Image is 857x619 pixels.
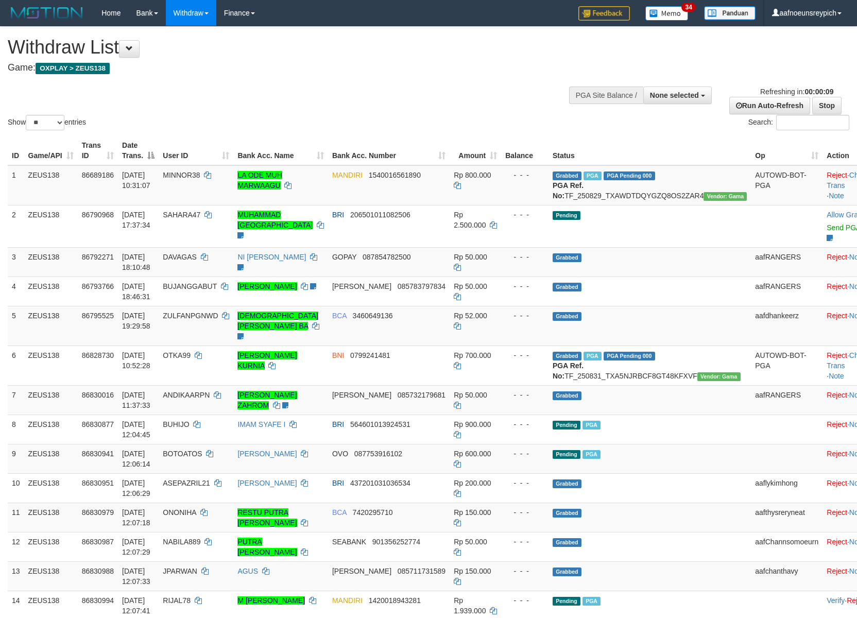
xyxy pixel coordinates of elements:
span: ONONIHA [163,508,196,517]
span: DAVAGAS [163,253,197,261]
a: Reject [827,508,847,517]
span: Pending [553,421,580,429]
td: TF_250831_TXA5NJRBCF8GT48KFXVF [549,346,751,385]
a: [PERSON_NAME] ZAHROM [237,391,297,409]
td: 4 [8,277,24,306]
a: Reject [827,420,847,428]
span: BUHIJO [163,420,189,428]
th: Amount: activate to sort column ascending [450,136,501,165]
td: ZEUS138 [24,247,78,277]
td: ZEUS138 [24,532,78,561]
span: Grabbed [553,391,581,400]
span: Rp 50.000 [454,253,487,261]
a: Reject [827,479,847,487]
div: - - - [505,595,544,606]
span: [PERSON_NAME] [332,567,391,575]
td: aaflykimhong [751,473,822,503]
td: ZEUS138 [24,165,78,205]
span: Rp 600.000 [454,450,491,458]
span: Pending [553,211,580,220]
span: 86830877 [82,420,114,428]
td: 3 [8,247,24,277]
span: PGA Pending [604,171,655,180]
td: ZEUS138 [24,277,78,306]
span: Marked by aafkaynarin [584,171,602,180]
div: - - - [505,311,544,321]
span: Grabbed [553,312,581,321]
a: IMAM SYAFE I [237,420,285,428]
a: Note [829,192,844,200]
a: Reject [827,171,847,179]
td: aafRANGERS [751,277,822,306]
span: 86830979 [82,508,114,517]
h1: Withdraw List [8,37,561,58]
span: [DATE] 12:04:45 [122,420,150,439]
td: 8 [8,415,24,444]
span: MANDIRI [332,596,363,605]
a: MUHAMMAD [GEOGRAPHIC_DATA] [237,211,313,229]
span: 86830016 [82,391,114,399]
span: Marked by aafsreyleap [582,450,601,459]
span: MANDIRI [332,171,363,179]
span: SEABANK [332,538,366,546]
span: Rp 52.000 [454,312,487,320]
td: aafChannsomoeurn [751,532,822,561]
th: Bank Acc. Number: activate to sort column ascending [328,136,450,165]
td: ZEUS138 [24,346,78,385]
div: - - - [505,507,544,518]
span: [PERSON_NAME] [332,282,391,290]
span: [DATE] 11:37:33 [122,391,150,409]
td: 7 [8,385,24,415]
a: Reject [827,538,847,546]
a: [PERSON_NAME] [237,479,297,487]
span: Rp 2.500.000 [454,211,486,229]
span: Vendor URL: https://trx31.1velocity.biz [704,192,747,201]
span: Copy 1420018943281 to clipboard [369,596,421,605]
button: None selected [643,87,712,104]
td: AUTOWD-BOT-PGA [751,346,822,385]
span: Grabbed [553,283,581,291]
a: LA ODE MUH MARWAAGU [237,171,282,190]
span: [DATE] 17:37:34 [122,211,150,229]
span: BRI [332,211,344,219]
span: Rp 1.939.000 [454,596,486,615]
div: - - - [505,449,544,459]
td: 13 [8,561,24,591]
a: Stop [812,97,842,114]
td: aafRANGERS [751,247,822,277]
span: Copy 564601013924531 to clipboard [350,420,410,428]
span: 86830951 [82,479,114,487]
div: - - - [505,419,544,429]
th: Date Trans.: activate to sort column descending [118,136,159,165]
span: Copy 3460649136 to clipboard [353,312,393,320]
a: NI [PERSON_NAME] [237,253,306,261]
span: OXPLAY > ZEUS138 [36,63,110,74]
span: 86689186 [82,171,114,179]
div: - - - [505,170,544,180]
div: - - - [505,390,544,400]
a: [PERSON_NAME] [237,282,297,290]
td: 5 [8,306,24,346]
span: [DATE] 18:10:48 [122,253,150,271]
span: Pending [553,450,580,459]
div: - - - [505,537,544,547]
span: [DATE] 12:07:29 [122,538,150,556]
td: aafdhankeerz [751,306,822,346]
td: ZEUS138 [24,503,78,532]
span: [DATE] 12:07:33 [122,567,150,586]
span: [DATE] 12:07:18 [122,508,150,527]
h4: Game: [8,63,561,73]
td: 6 [8,346,24,385]
span: 86828730 [82,351,114,359]
span: 86830994 [82,596,114,605]
td: aafchanthavy [751,561,822,591]
a: Reject [827,391,847,399]
a: Reject [827,450,847,458]
span: [PERSON_NAME] [332,391,391,399]
span: BRI [332,420,344,428]
input: Search: [776,115,849,130]
span: [DATE] 10:31:07 [122,171,150,190]
th: Game/API: activate to sort column ascending [24,136,78,165]
span: BUJANGGABUT [163,282,217,290]
td: ZEUS138 [24,385,78,415]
